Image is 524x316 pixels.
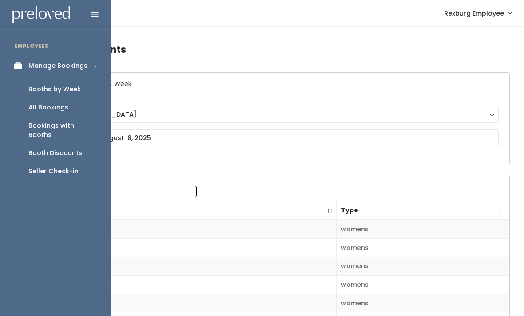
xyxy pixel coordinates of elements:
[46,294,337,312] td: 5
[46,276,337,294] td: 4
[46,73,509,95] h6: Select Location & Week
[45,37,510,62] h4: Booth Discounts
[12,6,70,23] img: preloved logo
[46,220,337,238] td: 1
[83,186,197,197] input: Search:
[337,220,509,238] td: womens
[65,109,490,119] div: [GEOGRAPHIC_DATA]
[28,85,81,94] div: Booths by Week
[28,148,82,158] div: Booth Discounts
[46,201,337,220] th: Booth Number: activate to sort column descending
[56,129,499,146] input: August 2 - August 8, 2025
[51,186,197,197] label: Search:
[46,238,337,257] td: 2
[337,201,509,220] th: Type: activate to sort column ascending
[46,257,337,276] td: 3
[337,257,509,276] td: womens
[28,121,97,140] div: Bookings with Booths
[56,106,499,123] button: [GEOGRAPHIC_DATA]
[337,238,509,257] td: womens
[444,8,504,18] span: Rexburg Employee
[337,276,509,294] td: womens
[337,294,509,312] td: womens
[28,103,68,112] div: All Bookings
[435,4,520,23] a: Rexburg Employee
[28,61,87,70] div: Manage Bookings
[28,167,79,176] div: Seller Check-in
